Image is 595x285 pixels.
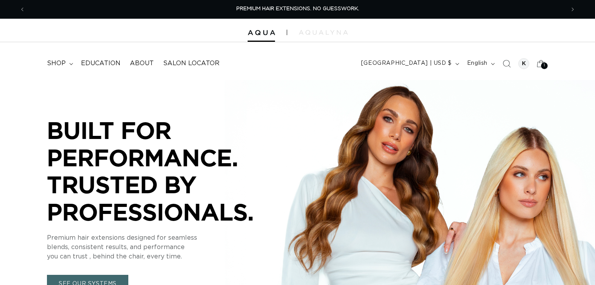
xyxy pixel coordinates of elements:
img: Aqua Hair Extensions [248,30,275,36]
a: Salon Locator [158,55,224,72]
summary: Search [498,55,515,72]
button: Previous announcement [14,2,31,17]
span: PREMIUM HAIR EXTENSIONS. NO GUESSWORK. [236,6,359,11]
span: Education [81,59,120,68]
p: blends, consistent results, and performance [47,243,282,252]
p: BUILT FOR PERFORMANCE. TRUSTED BY PROFESSIONALS. [47,117,282,225]
span: About [130,59,154,68]
span: English [467,59,487,68]
a: About [125,55,158,72]
p: Premium hair extensions designed for seamless [47,233,282,243]
span: shop [47,59,66,68]
img: aqualyna.com [299,30,348,35]
span: [GEOGRAPHIC_DATA] | USD $ [361,59,452,68]
span: Salon Locator [163,59,219,68]
button: Next announcement [564,2,581,17]
span: 1 [544,62,545,69]
button: English [462,56,498,71]
p: you can trust , behind the chair, every time. [47,252,282,262]
summary: shop [42,55,76,72]
a: Education [76,55,125,72]
button: [GEOGRAPHIC_DATA] | USD $ [356,56,462,71]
